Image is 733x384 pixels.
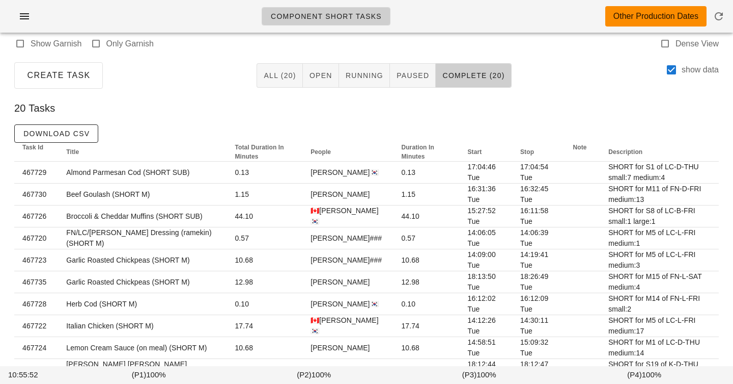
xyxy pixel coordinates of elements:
[227,293,302,315] td: 0.10
[227,184,302,206] td: 1.15
[227,315,302,337] td: 17.74
[442,71,504,80] span: Complete (20)
[302,206,393,227] td: 🇨🇦[PERSON_NAME]🇰🇷
[58,271,227,293] td: Garlic Roasted Chickpeas (SHORT M)
[600,184,719,206] td: SHORT for M11 of FN-D-FRI medium:13
[460,227,513,249] td: 14:06:05 Tue
[263,71,296,80] span: All (20)
[106,39,154,49] label: Only Garnish
[396,71,429,80] span: Paused
[58,249,227,271] td: Garlic Roasted Chickpeas (SHORT M)
[302,337,393,359] td: [PERSON_NAME]
[512,206,565,227] td: 16:11:58 Tue
[600,206,719,227] td: SHORT for S8 of LC-B-FRI small:1 large:1
[23,130,90,138] span: Download CSV
[512,184,565,206] td: 16:32:45 Tue
[675,39,719,49] label: Dense View
[600,315,719,337] td: SHORT for M5 of LC-L-FRI medium:17
[460,206,513,227] td: 15:27:52 Tue
[600,143,719,162] th: Description: Not sorted. Activate to sort ascending.
[58,206,227,227] td: Broccoli & Cheddar Muffins (SHORT SUB)
[401,144,434,160] span: Duration In Minutes
[460,359,513,381] td: 18:12:44 Tue
[460,337,513,359] td: 14:58:51 Tue
[565,143,601,162] th: Note: Not sorted. Activate to sort ascending.
[14,271,58,293] td: 467735
[303,63,339,88] button: Open
[14,206,58,227] td: 467726
[66,367,232,383] div: (P1) 100%
[58,337,227,359] td: Lemon Cream Sauce (on meal) (SHORT M)
[600,162,719,184] td: SHORT for S1 of LC-D-THU small:7 medium:4
[6,92,727,124] div: 20 Tasks
[58,184,227,206] td: Beef Goulash (SHORT M)
[227,206,302,227] td: 44.10
[14,227,58,249] td: 467720
[58,359,227,381] td: [PERSON_NAME] [PERSON_NAME] (ramekin) (SHORT SUB)
[58,162,227,184] td: Almond Parmesan Cod (SHORT SUB)
[512,271,565,293] td: 18:26:49 Tue
[393,293,459,315] td: 0.10
[227,337,302,359] td: 10.68
[460,315,513,337] td: 14:12:26 Tue
[270,12,382,20] span: Component Short Tasks
[460,293,513,315] td: 16:12:02 Tue
[14,124,98,143] button: Download CSV
[600,249,719,271] td: SHORT for M5 of LC-L-FRI medium:3
[302,293,393,315] td: [PERSON_NAME]🇰🇷
[14,143,58,162] th: Task Id: Not sorted. Activate to sort ascending.
[26,71,91,80] span: Create Task
[460,271,513,293] td: 18:13:50 Tue
[512,162,565,184] td: 17:04:54 Tue
[14,184,58,206] td: 467730
[311,148,331,156] span: People
[6,367,66,383] div: 10:55:52
[600,293,719,315] td: SHORT for M14 of FN-L-FRI small:2
[512,249,565,271] td: 14:19:41 Tue
[22,144,43,151] span: Task Id
[512,227,565,249] td: 14:06:39 Tue
[58,227,227,249] td: FN/LC/[PERSON_NAME] Dressing (ramekin) (SHORT M)
[682,65,719,75] label: show data
[393,206,459,227] td: 44.10
[302,143,393,162] th: People: Not sorted. Activate to sort ascending.
[460,143,513,162] th: Start: Not sorted. Activate to sort ascending.
[14,359,58,381] td: 467736
[302,359,393,381] td: [PERSON_NAME]
[600,271,719,293] td: SHORT for M15 of FN-L-SAT medium:4
[460,184,513,206] td: 16:31:36 Tue
[512,293,565,315] td: 16:12:09 Tue
[562,367,727,383] div: (P4) 100%
[393,143,459,162] th: Duration In Minutes: Not sorted. Activate to sort ascending.
[14,315,58,337] td: 467722
[14,62,103,89] button: Create Task
[512,315,565,337] td: 14:30:11 Tue
[512,337,565,359] td: 15:09:32 Tue
[14,337,58,359] td: 467724
[257,63,302,88] button: All (20)
[302,227,393,249] td: [PERSON_NAME]###
[613,10,698,22] div: Other Production Dates
[600,359,719,381] td: SHORT for S19 of K-D-THU medium:2
[58,293,227,315] td: Herb Cod (SHORT M)
[468,148,482,156] span: Start
[227,162,302,184] td: 0.13
[302,162,393,184] td: [PERSON_NAME]🇰🇷
[227,271,302,293] td: 12.98
[227,143,302,162] th: Total Duration In Minutes: Not sorted. Activate to sort ascending.
[232,367,397,383] div: (P2) 100%
[14,162,58,184] td: 467729
[58,143,227,162] th: Title: Not sorted. Activate to sort ascending.
[390,63,436,88] button: Paused
[393,337,459,359] td: 10.68
[235,144,284,160] span: Total Duration In Minutes
[14,249,58,271] td: 467723
[262,7,390,25] a: Component Short Tasks
[302,271,393,293] td: [PERSON_NAME]
[227,249,302,271] td: 10.68
[460,162,513,184] td: 17:04:46 Tue
[520,148,534,156] span: Stop
[393,227,459,249] td: 0.57
[460,249,513,271] td: 14:09:00 Tue
[227,227,302,249] td: 0.57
